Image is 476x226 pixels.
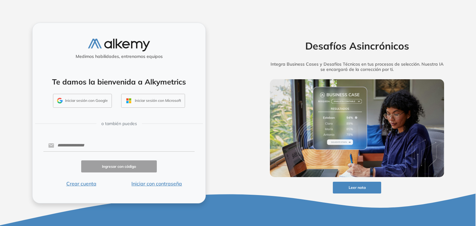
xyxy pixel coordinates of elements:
[41,77,197,86] h4: Te damos la bienvenida a Alkymetrics
[43,180,119,187] button: Crear cuenta
[121,94,185,108] button: Iniciar sesión con Microsoft
[101,120,137,127] span: o también puedes
[35,54,203,59] h5: Medimos habilidades, entrenamos equipos
[57,98,63,103] img: GMAIL_ICON
[270,79,444,177] img: img-more-info
[125,97,132,104] img: OUTLOOK_ICON
[260,62,454,72] h5: Integra Business Cases y Desafíos Técnicos en tus procesos de selección. Nuestra IA se encargará ...
[81,160,157,172] button: Ingresar con código
[119,180,195,187] button: Iniciar con contraseña
[88,39,150,51] img: logo-alkemy
[333,182,381,194] button: Leer nota
[53,94,112,108] button: Iniciar sesión con Google
[260,40,454,52] h2: Desafíos Asincrónicos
